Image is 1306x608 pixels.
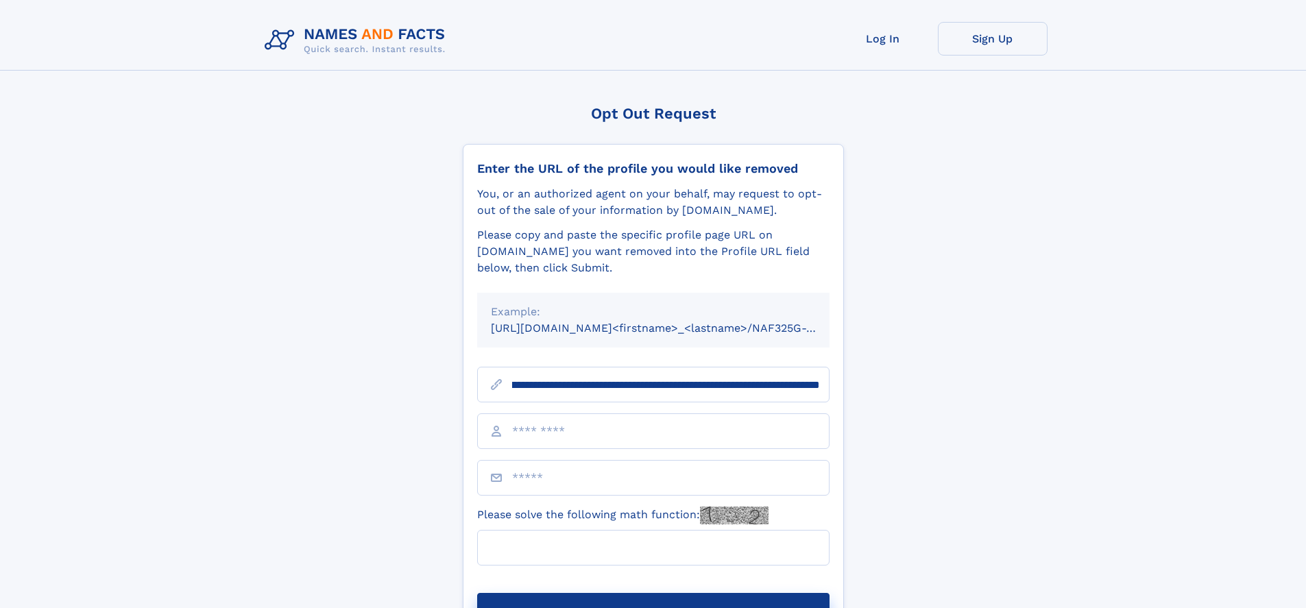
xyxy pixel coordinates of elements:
[477,507,769,524] label: Please solve the following math function:
[477,186,830,219] div: You, or an authorized agent on your behalf, may request to opt-out of the sale of your informatio...
[477,227,830,276] div: Please copy and paste the specific profile page URL on [DOMAIN_NAME] you want removed into the Pr...
[491,321,856,335] small: [URL][DOMAIN_NAME]<firstname>_<lastname>/NAF325G-xxxxxxxx
[259,22,457,59] img: Logo Names and Facts
[477,161,830,176] div: Enter the URL of the profile you would like removed
[828,22,938,56] a: Log In
[463,105,844,122] div: Opt Out Request
[491,304,816,320] div: Example:
[938,22,1048,56] a: Sign Up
